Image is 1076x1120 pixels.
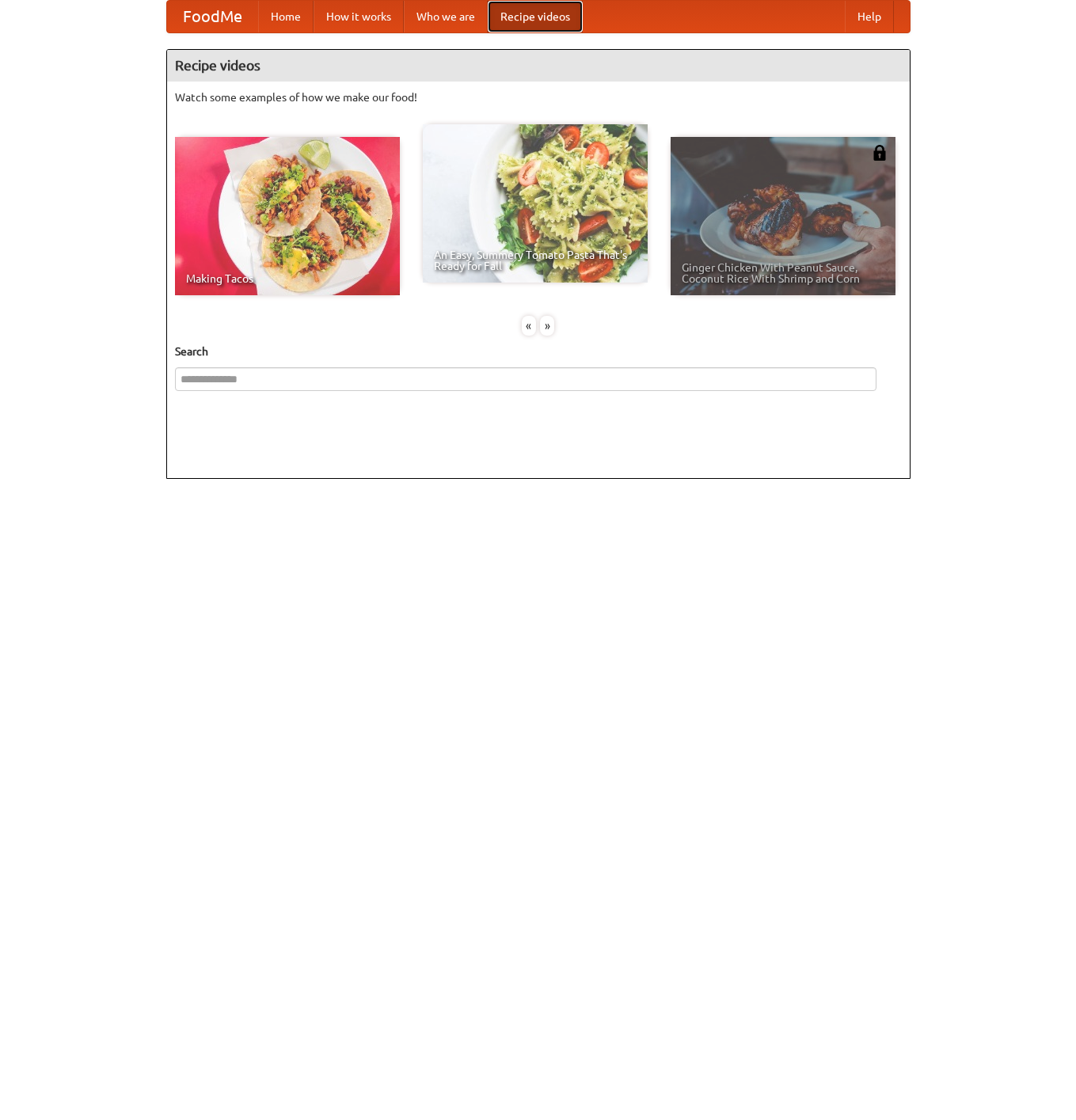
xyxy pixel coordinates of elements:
div: » [540,316,554,336]
h5: Search [175,344,902,359]
h4: Recipe videos [167,50,910,82]
a: Who we are [404,1,488,32]
span: An Easy, Summery Tomato Pasta That's Ready for Fall [434,249,637,271]
a: Home [258,1,314,32]
a: Making Tacos [175,137,400,295]
img: 483408.png [872,145,888,161]
span: Making Tacos [186,273,389,284]
a: Help [845,1,894,32]
a: An Easy, Summery Tomato Pasta That's Ready for Fall [423,124,648,283]
a: How it works [314,1,404,32]
p: Watch some examples of how we make our food! [175,89,902,105]
a: FoodMe [167,1,258,32]
div: « [522,316,536,336]
a: Recipe videos [488,1,583,32]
